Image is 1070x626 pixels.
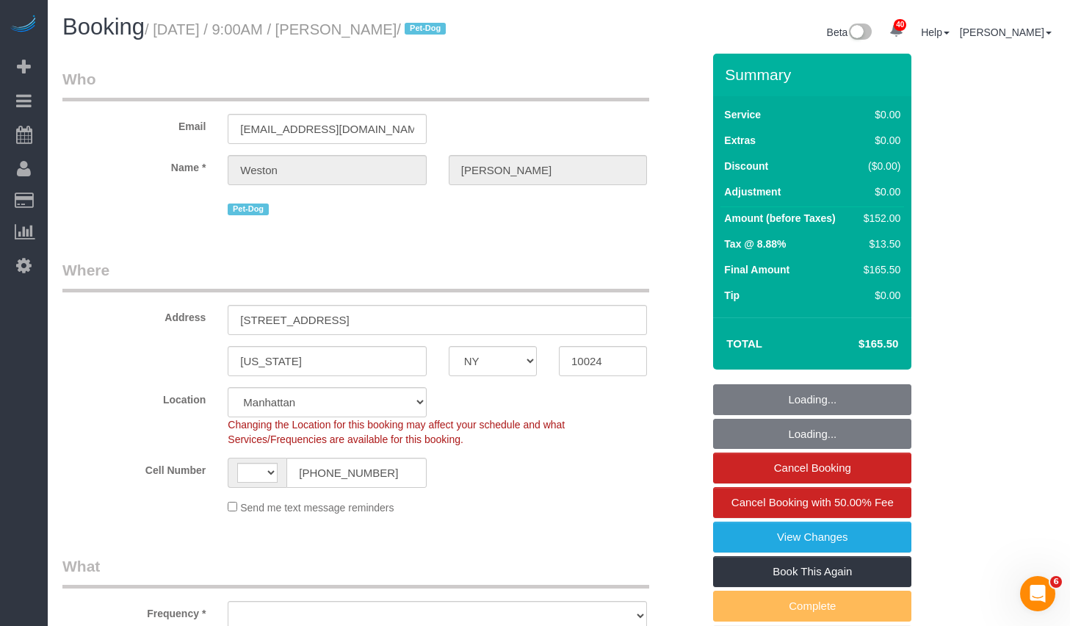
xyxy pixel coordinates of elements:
[1050,576,1062,588] span: 6
[724,159,768,173] label: Discount
[724,288,740,303] label: Tip
[724,262,789,277] label: Final Amount
[397,21,450,37] span: /
[9,15,38,35] img: Automaid Logo
[228,419,565,445] span: Changing the Location for this booking may affect your schedule and what Services/Frequencies are...
[858,288,900,303] div: $0.00
[882,15,911,47] a: 40
[51,387,217,407] label: Location
[724,184,781,199] label: Adjustment
[51,601,217,621] label: Frequency *
[713,556,911,587] a: Book This Again
[1020,576,1055,611] iframe: Intercom live chat
[405,23,445,35] span: Pet-Dog
[731,496,894,508] span: Cancel Booking with 50.00% Fee
[847,24,872,43] img: New interface
[713,453,911,483] a: Cancel Booking
[724,133,756,148] label: Extras
[858,184,900,199] div: $0.00
[724,211,835,226] label: Amount (before Taxes)
[858,237,900,251] div: $13.50
[145,21,450,37] small: / [DATE] / 9:00AM / [PERSON_NAME]
[713,487,911,518] a: Cancel Booking with 50.00% Fee
[62,68,649,101] legend: Who
[62,259,649,292] legend: Where
[858,211,900,226] div: $152.00
[894,19,906,31] span: 40
[228,114,426,144] input: Email
[240,502,394,514] span: Send me text message reminders
[858,159,900,173] div: ($0.00)
[51,114,217,134] label: Email
[827,26,872,38] a: Beta
[286,458,426,488] input: Cell Number
[559,346,647,376] input: Zip Code
[858,262,900,277] div: $165.50
[51,305,217,325] label: Address
[228,346,426,376] input: City
[921,26,950,38] a: Help
[725,66,904,83] h3: Summary
[62,14,145,40] span: Booking
[713,522,911,553] a: View Changes
[726,337,762,350] strong: Total
[51,458,217,478] label: Cell Number
[449,155,647,185] input: Last Name
[960,26,1052,38] a: [PERSON_NAME]
[62,555,649,589] legend: What
[228,155,426,185] input: First Name
[858,133,900,148] div: $0.00
[724,107,761,122] label: Service
[51,155,217,175] label: Name *
[858,107,900,122] div: $0.00
[724,237,786,251] label: Tax @ 8.88%
[228,204,268,215] span: Pet-Dog
[814,338,898,350] h4: $165.50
